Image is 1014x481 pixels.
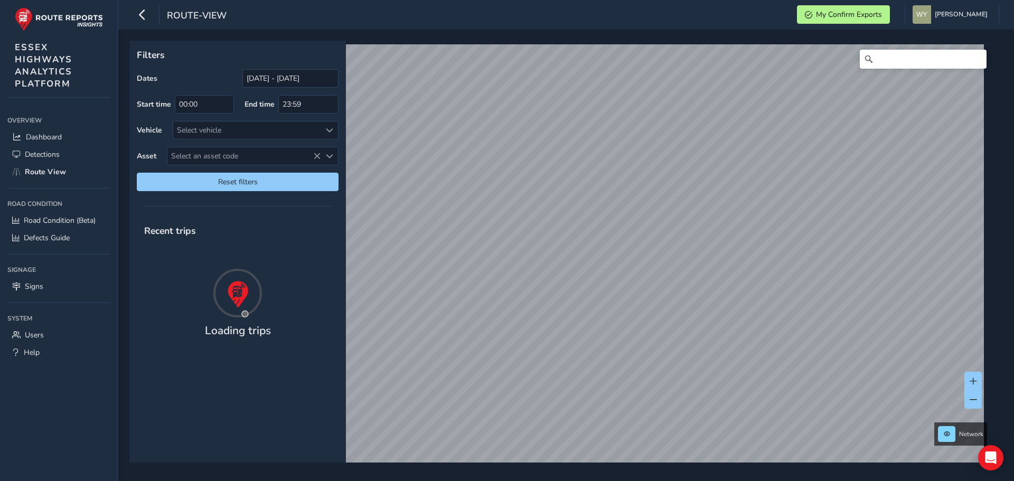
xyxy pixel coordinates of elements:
[137,73,157,83] label: Dates
[133,44,984,475] canvas: Map
[913,5,991,24] button: [PERSON_NAME]
[137,151,156,161] label: Asset
[816,10,882,20] span: My Confirm Exports
[7,196,110,212] div: Road Condition
[245,99,275,109] label: End time
[7,128,110,146] a: Dashboard
[137,173,339,191] button: Reset filters
[205,324,271,337] h4: Loading trips
[7,344,110,361] a: Help
[913,5,931,24] img: diamond-layout
[26,132,62,142] span: Dashboard
[7,326,110,344] a: Users
[7,212,110,229] a: Road Condition (Beta)
[24,347,40,357] span: Help
[7,262,110,278] div: Signage
[797,5,890,24] button: My Confirm Exports
[137,48,339,62] p: Filters
[7,229,110,247] a: Defects Guide
[167,9,227,24] span: route-view
[321,147,338,165] div: Select an asset code
[167,147,321,165] span: Select an asset code
[137,125,162,135] label: Vehicle
[935,5,988,24] span: [PERSON_NAME]
[978,445,1003,470] div: Open Intercom Messenger
[7,310,110,326] div: System
[7,163,110,181] a: Route View
[24,215,96,225] span: Road Condition (Beta)
[137,99,171,109] label: Start time
[137,217,203,244] span: Recent trips
[7,278,110,295] a: Signs
[7,146,110,163] a: Detections
[145,177,331,187] span: Reset filters
[860,50,987,69] input: Search
[25,281,43,291] span: Signs
[25,330,44,340] span: Users
[25,149,60,159] span: Detections
[959,430,983,438] span: Network
[15,41,72,90] span: ESSEX HIGHWAYS ANALYTICS PLATFORM
[25,167,66,177] span: Route View
[173,121,321,139] div: Select vehicle
[7,112,110,128] div: Overview
[15,7,103,31] img: rr logo
[24,233,70,243] span: Defects Guide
